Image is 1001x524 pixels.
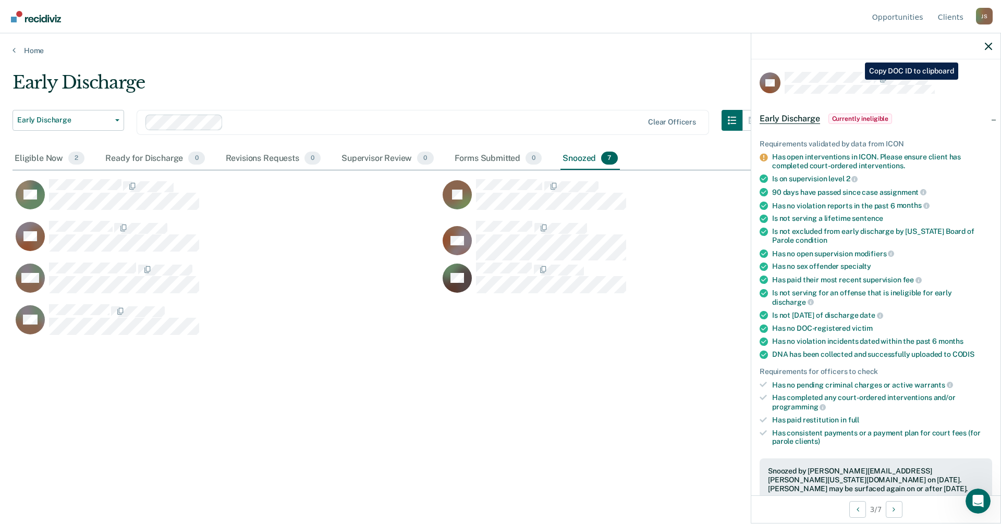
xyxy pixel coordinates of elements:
[795,437,820,445] span: clients)
[17,116,111,124] span: Early Discharge
[772,403,826,411] span: programming
[852,214,883,222] span: sentence
[886,501,902,518] button: Next Opportunity
[440,220,866,262] div: CaseloadOpportunityCell-6494241
[13,262,440,304] div: CaseloadOpportunityCell-6373834
[772,227,992,245] div: Is not excluded from early discharge by [US_STATE] Board of Parole
[772,275,992,284] div: Has paid their most recent supervision
[772,188,992,197] div: 90 days have passed since case
[938,337,963,345] span: months
[648,118,696,127] div: Clear officers
[13,179,440,220] div: CaseloadOpportunityCell-6005211
[966,489,991,514] iframe: Intercom live chat
[796,236,827,244] span: condition
[976,8,993,24] div: J S
[772,289,992,306] div: Is not serving for an offense that is ineligible for early
[188,152,204,165] span: 0
[13,147,87,170] div: Eligible Now
[772,380,992,390] div: Has no pending criminal charges or active
[453,147,544,170] div: Forms Submitted
[13,72,763,102] div: Early Discharge
[772,153,992,170] div: Has open interventions in ICON. Please ensure client has completed court-ordered interventions.
[854,249,895,258] span: modifiers
[772,429,992,446] div: Has consistent payments or a payment plan for court fees (for parole
[772,174,992,183] div: Is on supervision level
[526,152,542,165] span: 0
[897,201,930,209] span: months
[751,495,1000,523] div: 3 / 7
[848,416,859,424] span: full
[772,350,992,359] div: DNA has been collected and successfully uploaded to
[772,310,992,320] div: Is not [DATE] of discharge
[417,152,433,165] span: 0
[772,324,992,333] div: Has no DOC-registered
[440,179,866,220] div: CaseloadOpportunityCell-6649765
[224,147,323,170] div: Revisions Requests
[772,416,992,425] div: Has paid restitution in
[772,298,814,306] span: discharge
[846,174,858,183] span: 2
[840,262,871,270] span: specialty
[760,140,992,148] div: Requirements validated by data from ICON
[13,46,988,55] a: Home
[772,262,992,271] div: Has no sex offender
[768,467,984,493] div: Snoozed by [PERSON_NAME][EMAIL_ADDRESS][PERSON_NAME][US_STATE][DOMAIN_NAME] on [DATE]. [PERSON_NA...
[339,147,436,170] div: Supervisor Review
[772,337,992,346] div: Has no violation incidents dated within the past 6
[304,152,321,165] span: 0
[13,304,440,345] div: CaseloadOpportunityCell-6155583
[953,350,974,358] span: CODIS
[751,102,1000,135] div: Early DischargeCurrently ineligible
[68,152,84,165] span: 2
[772,393,992,411] div: Has completed any court-ordered interventions and/or
[560,147,619,170] div: Snoozed
[440,262,866,304] div: CaseloadOpportunityCell-1010923
[852,324,873,332] span: victim
[760,367,992,376] div: Requirements for officers to check
[760,114,820,124] span: Early Discharge
[860,311,883,319] span: date
[914,381,953,389] span: warrants
[772,249,992,258] div: Has no open supervision
[772,201,992,210] div: Has no violation reports in the past 6
[976,8,993,24] button: Profile dropdown button
[103,147,206,170] div: Ready for Discharge
[11,11,61,22] img: Recidiviz
[13,220,440,262] div: CaseloadOpportunityCell-6993513
[849,501,866,518] button: Previous Opportunity
[772,214,992,223] div: Is not serving a lifetime
[828,114,893,124] span: Currently ineligible
[601,152,617,165] span: 7
[880,188,926,196] span: assignment
[903,276,922,284] span: fee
